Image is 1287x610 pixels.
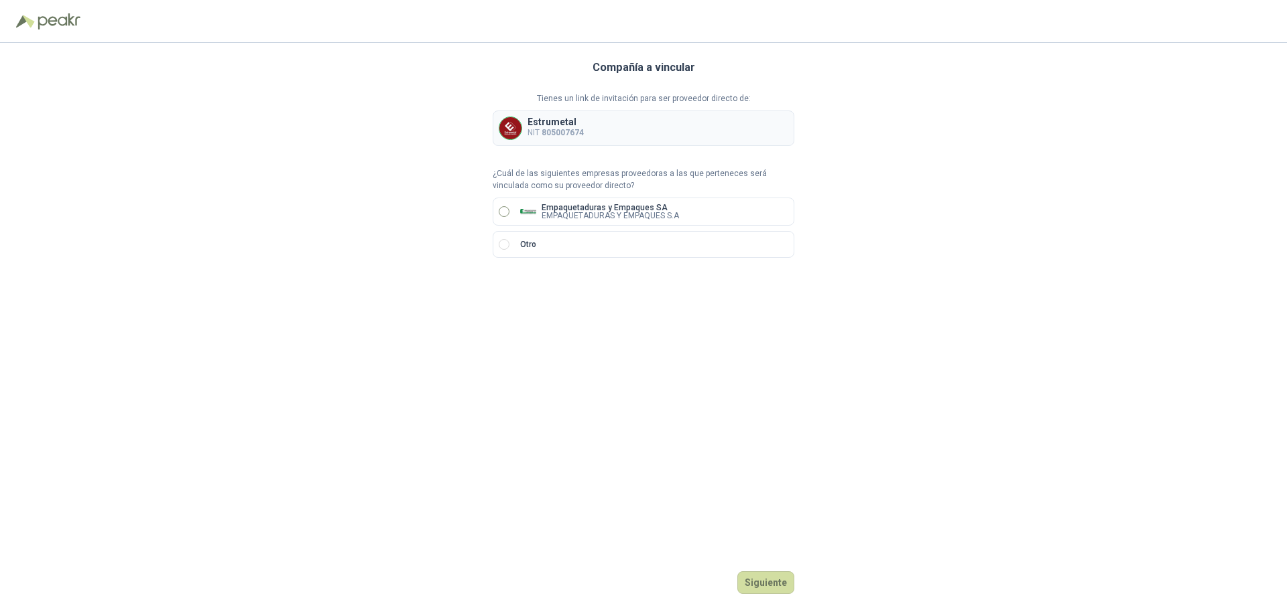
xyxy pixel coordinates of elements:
p: Empaquetaduras y Empaques SA [542,204,679,212]
p: Otro [520,238,536,251]
img: Company Logo [520,204,536,220]
img: Company Logo [499,117,522,139]
b: 805007674 [542,128,584,137]
p: Estrumetal [528,117,584,127]
img: Logo [16,15,35,28]
p: ¿Cuál de las siguientes empresas proveedoras a las que perteneces será vinculada como su proveedo... [493,167,794,193]
img: Peakr [38,13,80,29]
button: Siguiente [737,571,794,594]
p: EMPAQUETADURAS Y EMPAQUES S.A [542,212,679,220]
p: Tienes un link de invitación para ser proveedor directo de: [493,92,794,105]
h3: Compañía a vincular [593,59,695,76]
p: NIT [528,127,584,139]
